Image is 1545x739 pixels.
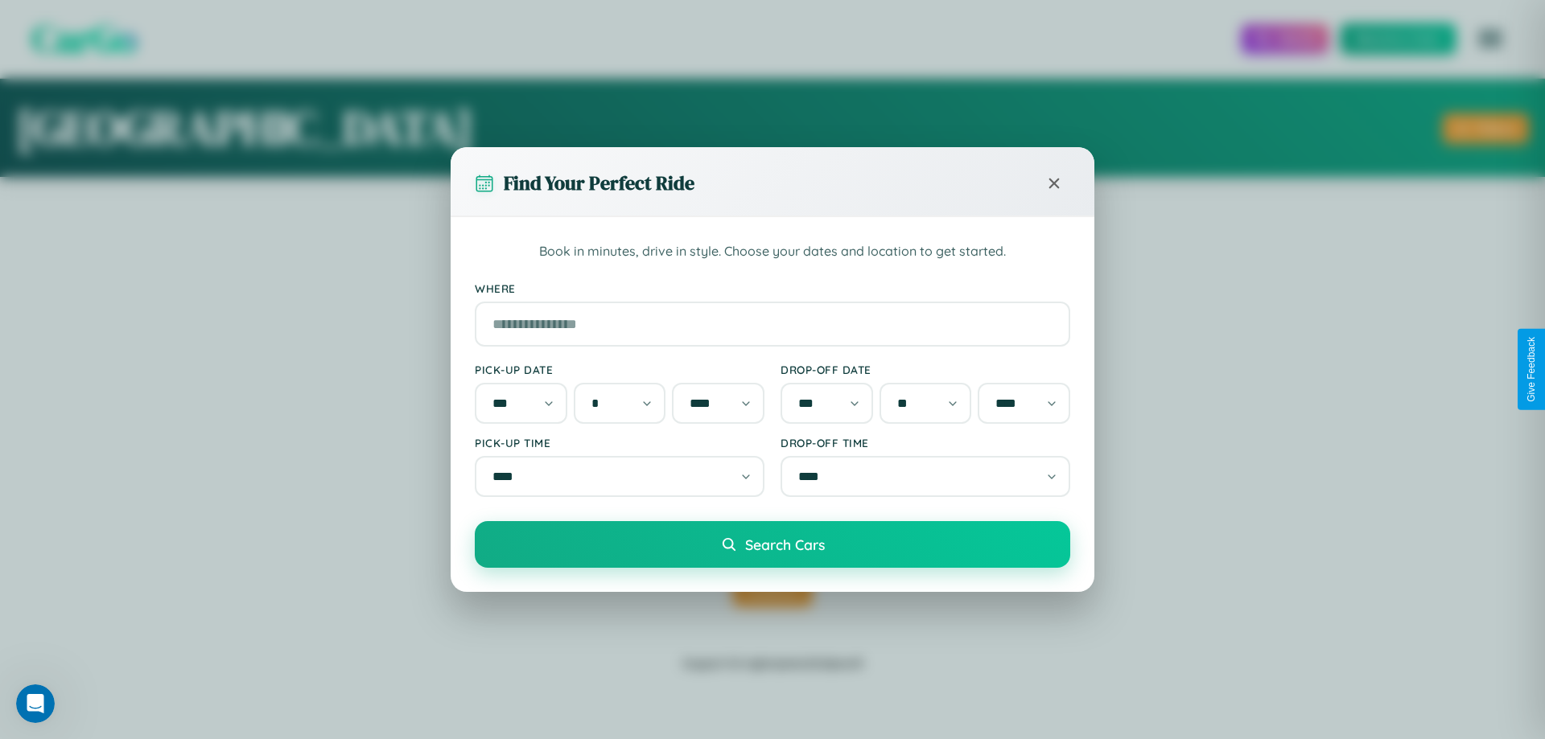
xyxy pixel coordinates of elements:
[475,363,764,376] label: Pick-up Date
[745,536,825,553] span: Search Cars
[781,436,1070,450] label: Drop-off Time
[475,436,764,450] label: Pick-up Time
[475,281,1070,295] label: Where
[475,521,1070,568] button: Search Cars
[504,170,694,196] h3: Find Your Perfect Ride
[475,241,1070,262] p: Book in minutes, drive in style. Choose your dates and location to get started.
[781,363,1070,376] label: Drop-off Date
